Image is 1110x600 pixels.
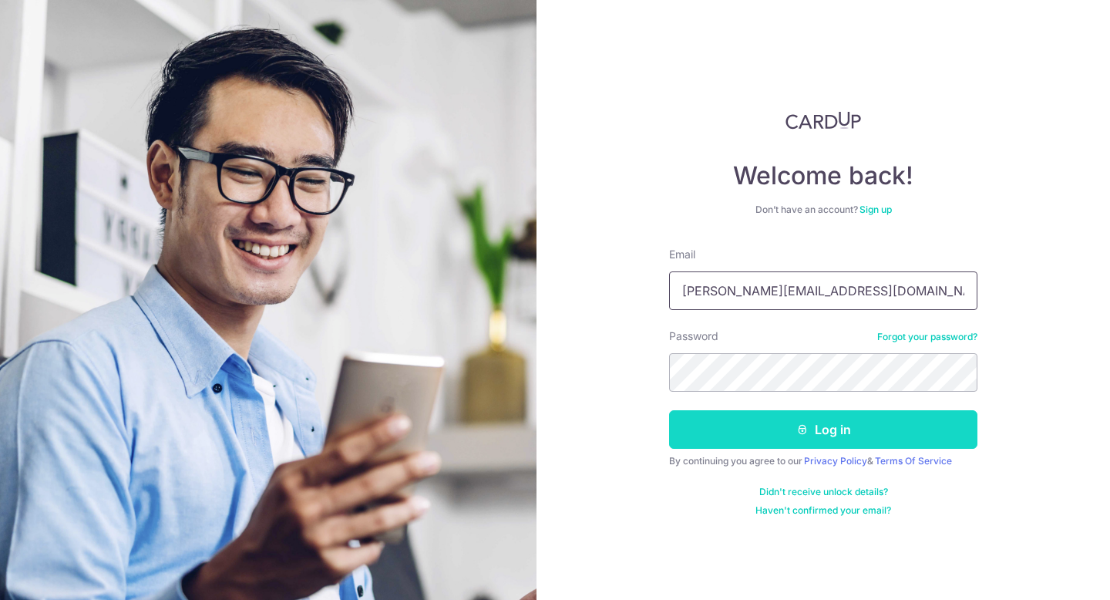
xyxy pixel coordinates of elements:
[669,204,977,216] div: Don’t have an account?
[669,410,977,449] button: Log in
[785,111,861,130] img: CardUp Logo
[859,204,892,215] a: Sign up
[759,486,888,498] a: Didn't receive unlock details?
[875,455,952,467] a: Terms Of Service
[804,455,867,467] a: Privacy Policy
[669,455,977,467] div: By continuing you agree to our &
[669,271,977,310] input: Enter your Email
[877,331,977,343] a: Forgot your password?
[669,247,695,262] label: Email
[669,329,718,344] label: Password
[755,504,891,517] a: Haven't confirmed your email?
[669,160,977,191] h4: Welcome back!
